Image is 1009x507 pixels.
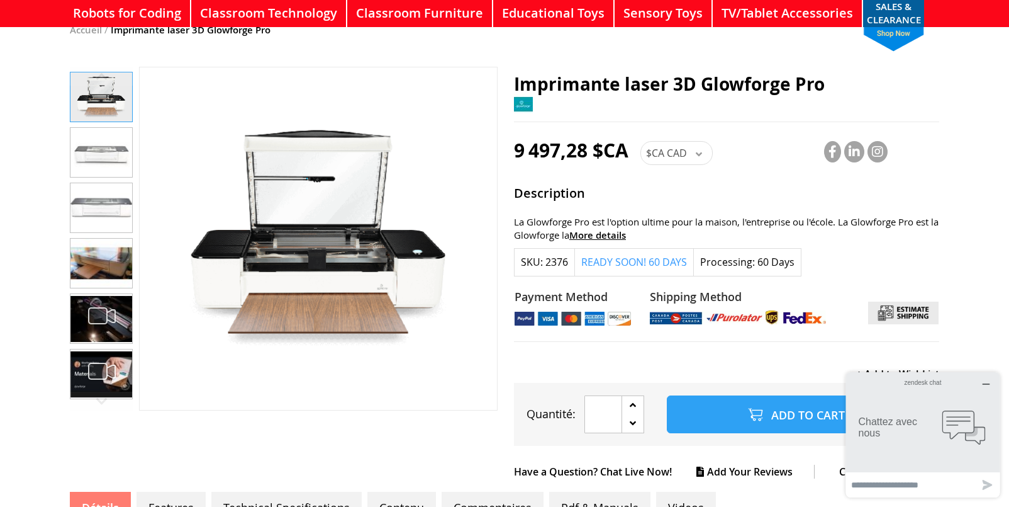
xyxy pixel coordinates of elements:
[514,465,694,479] a: Have a Question? Chat Live Now!
[868,302,939,324] img: calculate estimate shipping
[581,255,687,269] span: Ready soon! 60 Days
[515,289,631,305] strong: Payment Method
[514,137,628,163] span: 9 497,28 $CA
[70,183,132,232] img: Imprimante laser 3D Glowforge Pro
[514,215,939,242] div: La Glowforge Pro est l'option ultime pour la maison, l'entreprise ou l'école. La Glowforge Pro es...
[857,27,930,52] span: shop now
[817,465,937,479] a: Create/Add to quote
[569,229,626,242] span: More details
[771,407,845,423] span: Add to cart
[667,396,927,433] button: Add to cart
[70,344,133,399] div: Imprimante laser 3D Glowforge Pro
[527,406,576,421] span: Quantité:
[700,255,755,269] strong: Processing
[667,146,687,160] span: CAD
[70,72,132,122] img: Imprimante laser 3D Glowforge Pro
[70,350,132,399] img: Imprimante laser 3D Glowforge Pro
[514,104,533,116] a: Glowforge
[521,255,543,269] strong: SKU
[545,255,568,270] div: 2376
[696,465,815,479] a: Add Your Reviews
[70,239,132,288] img: Imprimante laser 3D Glowforge Pro
[757,255,794,270] div: 60 Days
[514,94,533,113] img: Glowforge
[70,128,132,177] img: Imprimante laser 3D Glowforge Pro
[70,288,133,344] div: Imprimante laser 3D Glowforge Pro
[841,367,1005,503] iframe: Ouvre un widget dans lequel vous pouvez chatter avec l’un de nos agents
[111,23,270,37] strong: Imprimante laser 3D Glowforge Pro
[70,23,102,37] a: Accueil
[70,233,133,288] div: Imprimante laser 3D Glowforge Pro
[514,72,825,96] span: Imprimante laser 3D Glowforge Pro
[646,146,664,160] span: $CA
[640,141,713,165] div: $CA CAD
[650,289,826,305] strong: Shipping Method
[514,185,939,206] strong: Description
[70,67,133,122] div: Imprimante laser 3D Glowforge Pro
[70,122,133,178] div: Imprimante laser 3D Glowforge Pro
[70,294,132,343] img: Imprimante laser 3D Glowforge Pro
[155,67,481,410] img: Imprimante laser 3D Glowforge Pro
[70,178,133,233] div: Imprimante laser 3D Glowforge Pro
